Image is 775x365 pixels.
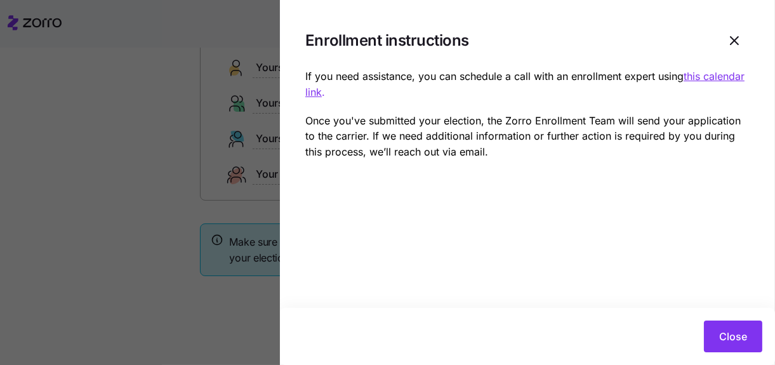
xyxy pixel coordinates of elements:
[719,329,747,344] span: Close
[305,113,750,160] p: Once you've submitted your election, the Zorro Enrollment Team will send your application to the ...
[305,30,709,50] h1: Enrollment instructions
[322,86,325,98] a: .
[305,70,745,98] a: this calendar link
[305,69,750,100] p: If you need assistance, you can schedule a call with an enrollment expert using
[704,321,762,352] button: Close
